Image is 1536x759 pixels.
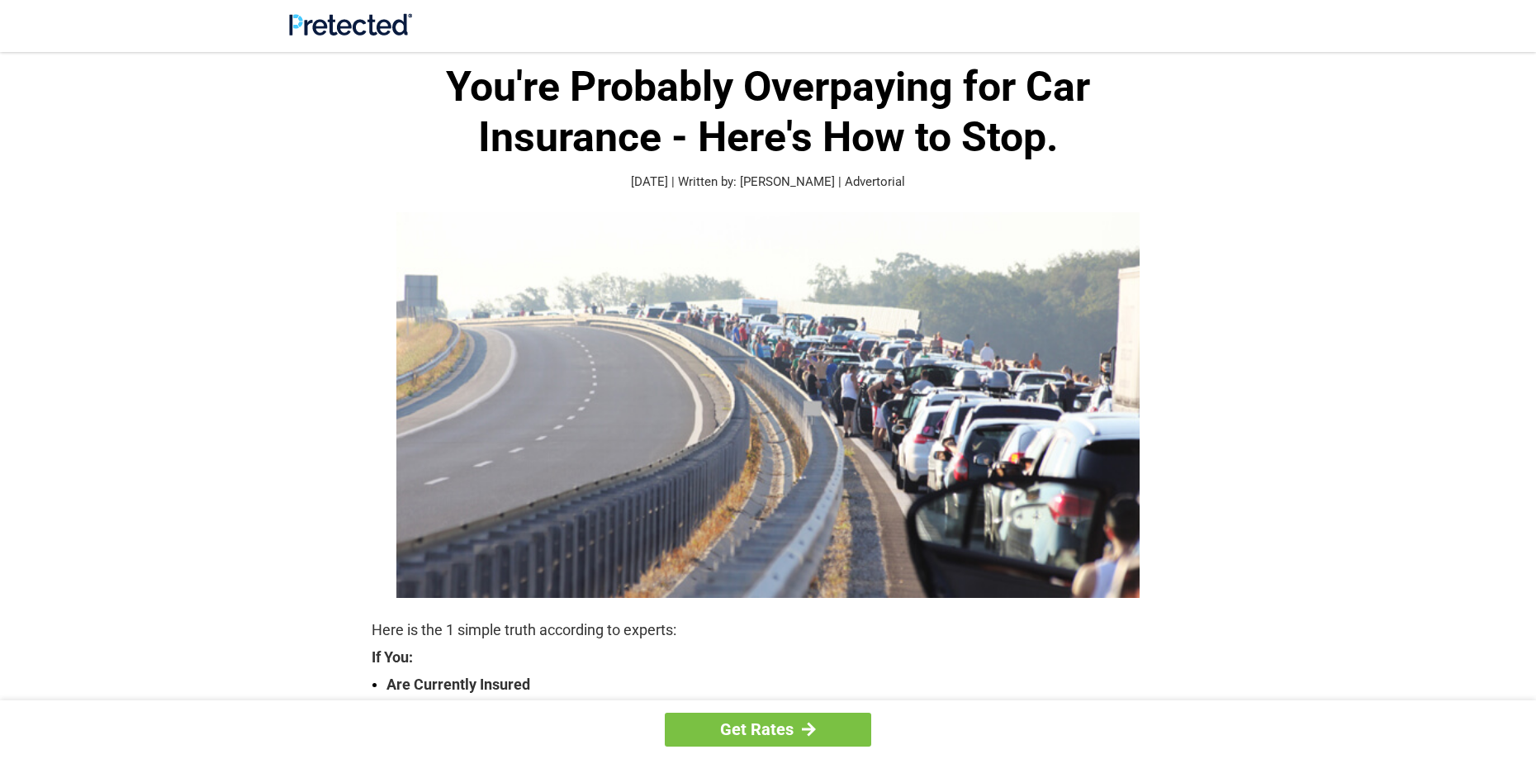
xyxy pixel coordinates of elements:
[289,23,412,39] a: Site Logo
[372,619,1164,642] p: Here is the 1 simple truth according to experts:
[386,696,1164,719] strong: Are Over The Age Of [DEMOGRAPHIC_DATA]
[372,173,1164,192] p: [DATE] | Written by: [PERSON_NAME] | Advertorial
[386,673,1164,696] strong: Are Currently Insured
[372,62,1164,163] h1: You're Probably Overpaying for Car Insurance - Here's How to Stop.
[372,650,1164,665] strong: If You:
[289,13,412,36] img: Site Logo
[665,713,871,747] a: Get Rates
